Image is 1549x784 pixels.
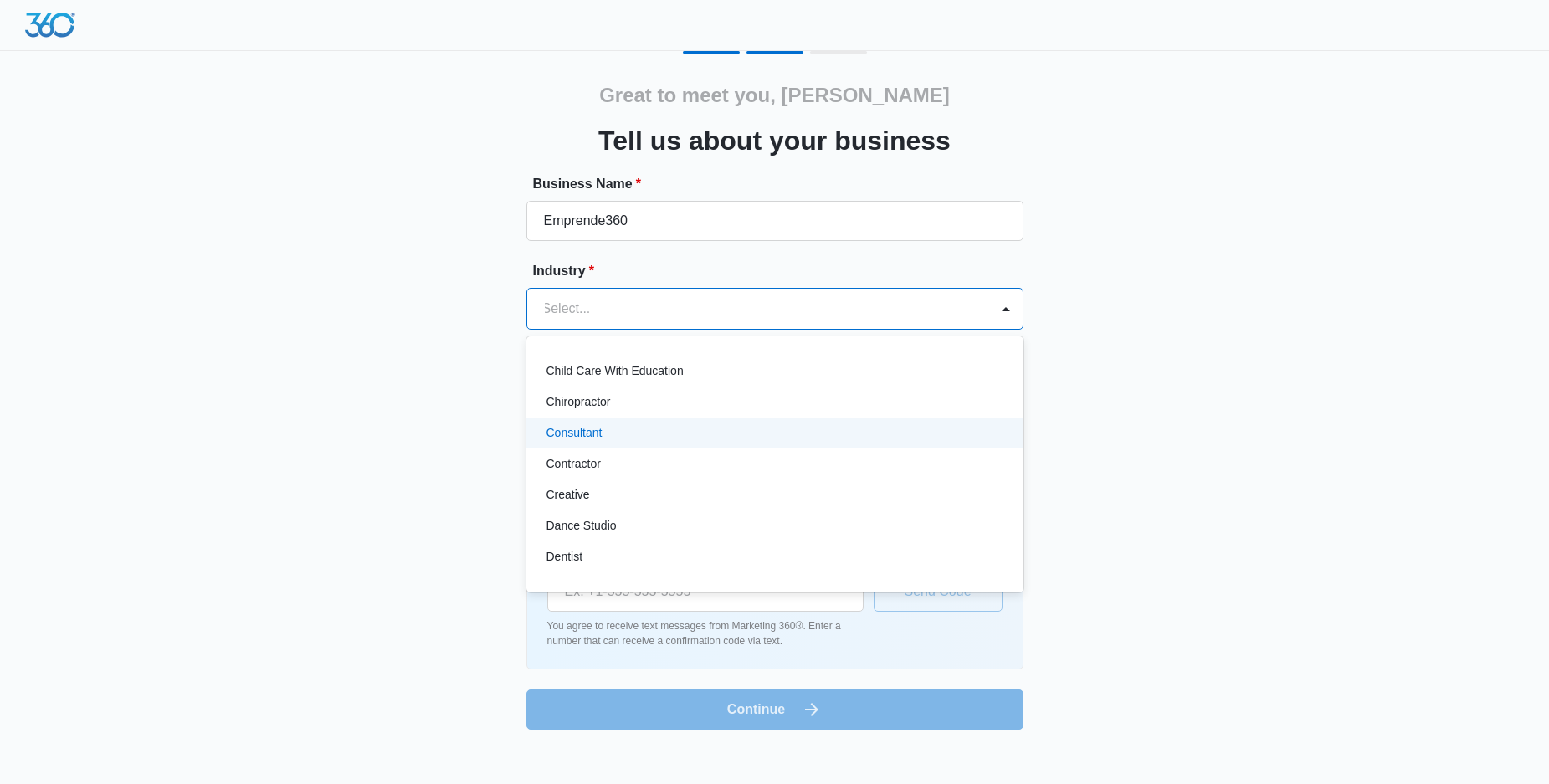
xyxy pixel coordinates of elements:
[598,120,951,161] h3: Tell us about your business
[546,455,601,473] p: Contractor
[533,261,1030,281] label: Industry
[546,517,617,535] p: Dance Studio
[599,80,950,110] h2: Great to meet you, [PERSON_NAME]
[546,424,603,442] p: Consultant
[546,486,590,504] p: Creative
[533,174,1030,194] label: Business Name
[547,618,864,648] p: You agree to receive text messages from Marketing 360®. Enter a number that can receive a confirm...
[546,362,684,380] p: Child Care With Education
[526,201,1023,241] input: e.g. Jane's Plumbing
[546,548,583,566] p: Dentist
[546,393,611,411] p: Chiropractor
